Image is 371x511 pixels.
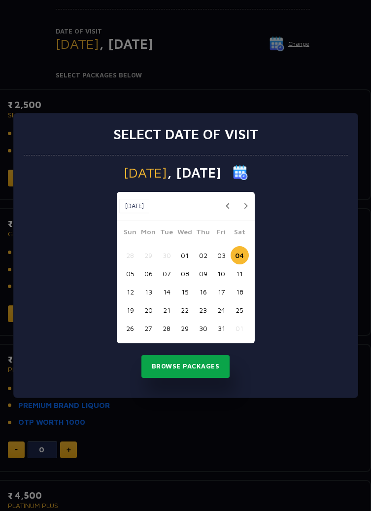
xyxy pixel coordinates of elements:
[139,283,158,301] button: 13
[176,246,194,264] button: 01
[176,319,194,337] button: 29
[212,226,231,240] span: Fri
[124,166,167,180] span: [DATE]
[139,301,158,319] button: 20
[231,283,249,301] button: 18
[231,264,249,283] button: 11
[141,355,230,378] button: Browse Packages
[176,283,194,301] button: 15
[212,246,231,264] button: 03
[194,226,212,240] span: Thu
[139,246,158,264] button: 29
[212,301,231,319] button: 24
[212,283,231,301] button: 17
[119,199,149,214] button: [DATE]
[231,319,249,337] button: 01
[194,264,212,283] button: 09
[113,126,258,143] h3: Select date of visit
[158,301,176,319] button: 21
[231,226,249,240] span: Sat
[121,246,139,264] button: 28
[121,319,139,337] button: 26
[121,301,139,319] button: 19
[231,301,249,319] button: 25
[233,165,248,180] img: calender icon
[194,319,212,337] button: 30
[139,264,158,283] button: 06
[139,226,158,240] span: Mon
[212,264,231,283] button: 10
[139,319,158,337] button: 27
[158,319,176,337] button: 28
[194,301,212,319] button: 23
[121,283,139,301] button: 12
[176,226,194,240] span: Wed
[194,283,212,301] button: 16
[231,246,249,264] button: 04
[158,246,176,264] button: 30
[158,283,176,301] button: 14
[121,264,139,283] button: 05
[194,246,212,264] button: 02
[212,319,231,337] button: 31
[176,264,194,283] button: 08
[167,166,221,180] span: , [DATE]
[158,226,176,240] span: Tue
[176,301,194,319] button: 22
[158,264,176,283] button: 07
[121,226,139,240] span: Sun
